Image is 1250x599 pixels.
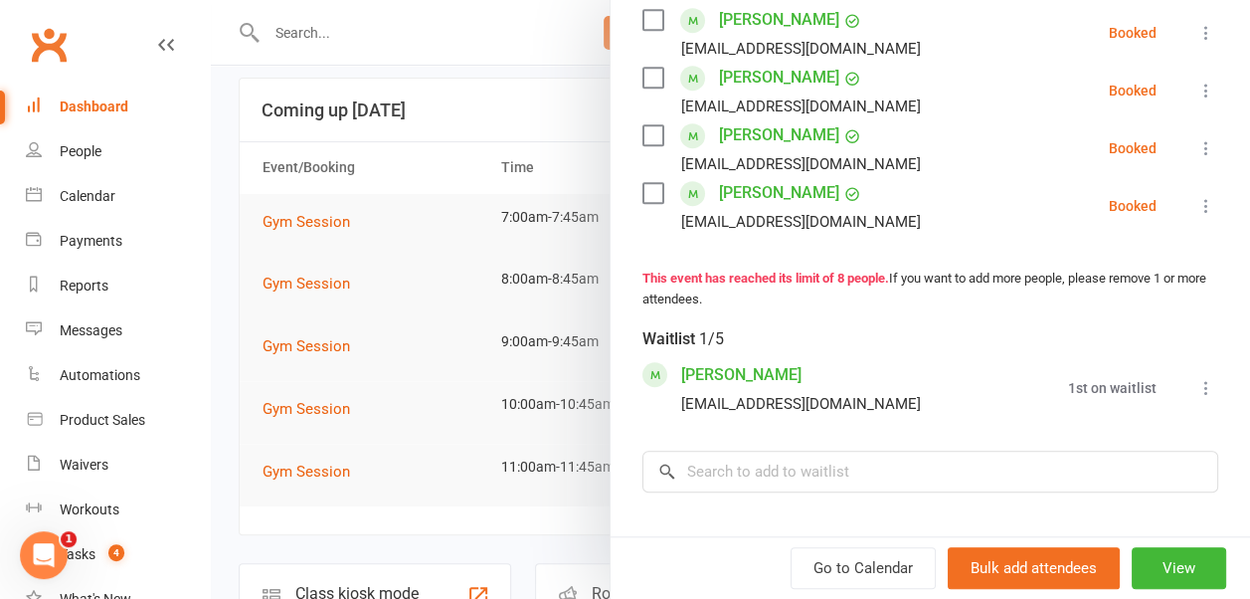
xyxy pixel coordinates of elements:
[26,532,210,577] a: Tasks 4
[642,451,1218,493] input: Search to add to waitlist
[24,20,74,70] a: Clubworx
[61,531,77,547] span: 1
[681,94,921,119] div: [EMAIL_ADDRESS][DOMAIN_NAME]
[719,4,839,36] a: [PERSON_NAME]
[26,398,210,443] a: Product Sales
[60,412,145,428] div: Product Sales
[26,353,210,398] a: Automations
[719,119,839,151] a: [PERSON_NAME]
[26,308,210,353] a: Messages
[26,85,210,129] a: Dashboard
[699,325,724,353] div: 1/5
[26,129,210,174] a: People
[60,367,140,383] div: Automations
[681,151,921,177] div: [EMAIL_ADDRESS][DOMAIN_NAME]
[642,271,889,286] strong: This event has reached its limit of 8 people.
[26,264,210,308] a: Reports
[681,36,921,62] div: [EMAIL_ADDRESS][DOMAIN_NAME]
[60,546,95,562] div: Tasks
[26,443,210,488] a: Waivers
[60,501,119,517] div: Workouts
[948,547,1120,589] button: Bulk add attendees
[791,547,936,589] a: Go to Calendar
[60,188,115,204] div: Calendar
[1132,547,1226,589] button: View
[681,359,802,391] a: [PERSON_NAME]
[681,209,921,235] div: [EMAIL_ADDRESS][DOMAIN_NAME]
[1109,199,1157,213] div: Booked
[681,391,921,417] div: [EMAIL_ADDRESS][DOMAIN_NAME]
[108,544,124,561] span: 4
[719,177,839,209] a: [PERSON_NAME]
[1068,381,1157,395] div: 1st on waitlist
[60,457,108,473] div: Waivers
[642,325,724,353] div: Waitlist
[60,322,122,338] div: Messages
[60,233,122,249] div: Payments
[1109,26,1157,40] div: Booked
[20,531,68,579] iframe: Intercom live chat
[642,269,1218,310] div: If you want to add more people, please remove 1 or more attendees.
[26,488,210,532] a: Workouts
[60,278,108,294] div: Reports
[60,143,101,159] div: People
[719,62,839,94] a: [PERSON_NAME]
[1109,84,1157,98] div: Booked
[60,99,128,114] div: Dashboard
[1109,141,1157,155] div: Booked
[26,174,210,219] a: Calendar
[26,219,210,264] a: Payments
